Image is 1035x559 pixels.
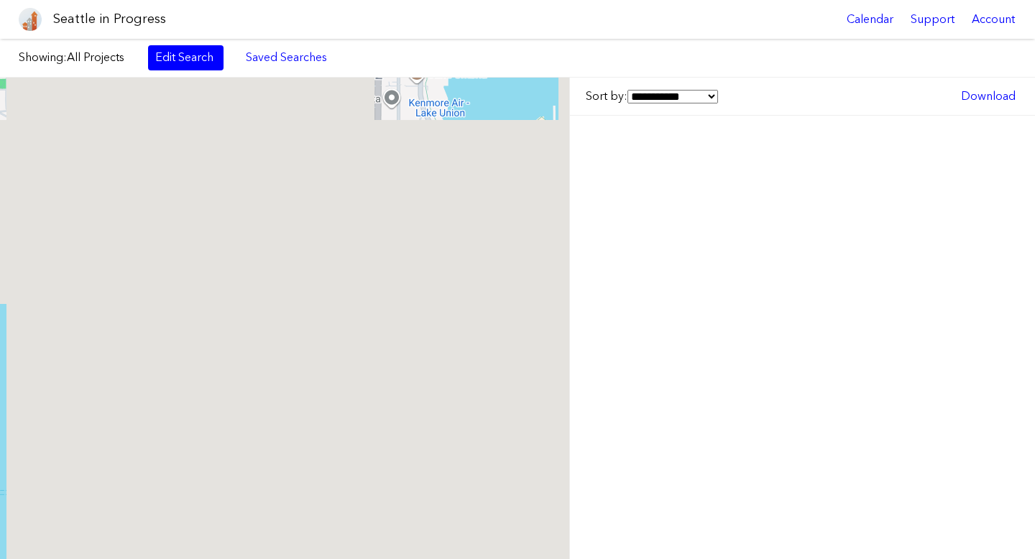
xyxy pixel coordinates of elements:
label: Showing: [19,50,134,65]
h1: Seattle in Progress [53,10,166,28]
img: favicon-96x96.png [19,8,42,31]
a: Edit Search [148,45,224,70]
a: Download [954,84,1023,108]
label: Sort by: [586,88,718,104]
span: All Projects [67,50,124,64]
a: Saved Searches [238,45,335,70]
select: Sort by: [627,90,718,103]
